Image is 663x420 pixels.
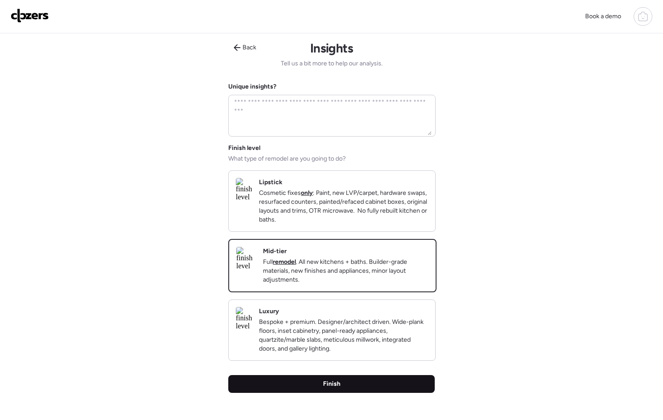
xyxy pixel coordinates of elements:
[259,318,428,353] p: Bespoke + premium. Designer/architect driven. Wide-plank floors, inset cabinetry, panel-ready app...
[281,59,383,68] span: Tell us a bit more to help our analysis.
[323,380,340,388] span: Finish
[243,43,256,52] span: Back
[585,12,621,20] span: Book a demo
[228,154,346,163] span: What type of remodel are you going to do?
[310,40,353,56] h1: Insights
[11,8,49,23] img: Logo
[301,189,313,197] strong: only
[228,144,260,153] span: Finish level
[273,258,296,266] strong: remodel
[263,247,287,256] h2: Mid-tier
[259,307,279,316] h2: Luxury
[228,83,276,90] label: Unique insights?
[236,307,252,330] img: finish level
[259,189,428,224] p: Cosmetic fixes : Paint, new LVP/carpet, hardware swaps, resurfaced counters, painted/refaced cabi...
[236,247,256,270] img: finish level
[263,258,429,284] p: Full . All new kitchens + baths. Builder-grade materials, new finishes and appliances, minor layo...
[236,178,252,201] img: finish level
[259,178,283,187] h2: Lipstick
